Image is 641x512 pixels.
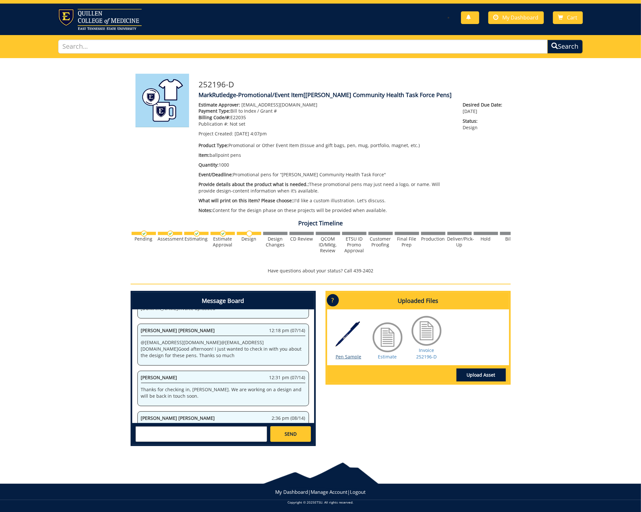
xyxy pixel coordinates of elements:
a: My Dashboard [488,11,544,24]
div: Pending [132,236,156,242]
a: ETSU [314,500,322,505]
span: [DATE] 4:07pm [235,131,267,137]
span: Product Type: [199,142,229,148]
span: 12:18 pm (07/14) [269,327,305,334]
div: Estimating [184,236,209,242]
a: Estimate [378,354,397,360]
div: ETSU ID Promo Approval [342,236,366,254]
span: Provide details about the product what is needed.: [199,181,309,187]
img: checkmark [167,231,173,237]
span: SEND [285,431,297,437]
p: [EMAIL_ADDRESS][DOMAIN_NAME] [199,102,453,108]
span: Item: [199,152,210,158]
h4: Uploaded Files [327,293,509,309]
span: Not set [230,121,246,127]
div: Estimate Approval [211,236,235,248]
p: 1000 [199,162,453,168]
span: [PERSON_NAME] [PERSON_NAME] [141,327,215,333]
button: Search [547,40,583,54]
span: What will print on this item? Please choose:: [199,197,295,204]
span: [PERSON_NAME] [PERSON_NAME] [141,415,215,421]
p: Promotional or Other Event Item (tissue and gift bags, pen, mug, portfolio, magnet, etc.) [199,142,453,149]
div: Assessment [158,236,182,242]
img: no [246,231,252,237]
img: checkmark [194,231,200,237]
span: Notes: [199,207,213,213]
p: Have questions about your status? Call 439-2402 [131,268,511,274]
span: [PERSON_NAME] [141,374,177,381]
div: Billing [500,236,524,242]
span: Publication #: [199,121,229,127]
span: Cart [567,14,578,21]
a: Logout [350,489,366,495]
span: 2:36 pm (08/14) [272,415,305,421]
span: Project Created: [199,131,234,137]
span: My Dashboard [503,14,539,21]
span: 12:31 pm (07/14) [269,374,305,381]
h4: MarkRutledge-Promotional/Event Item [199,92,506,98]
span: [[PERSON_NAME] Community Health Task Force Pens] [304,91,452,99]
span: Status: [463,118,506,124]
textarea: messageToSend [135,426,267,442]
p: Thanks for checking in, [PERSON_NAME]. We are working on a design and will be back in touch soon. [141,386,305,399]
h3: 252196-D [199,80,506,89]
div: Hold [474,236,498,242]
p: Content for the design phase on these projects will be provided when available. [199,207,453,214]
div: QCOM ID/Mktg. Review [316,236,340,254]
a: Manage Account [311,489,348,495]
a: Cart [553,11,583,24]
p: ? [327,294,339,306]
p: [DATE] [463,102,506,115]
p: @ [EMAIL_ADDRESS][DOMAIN_NAME] @ [EMAIL_ADDRESS][DOMAIN_NAME] Good afternoon! I just wanted to ch... [141,339,305,359]
p: These promotional pens may just need a logo, or name. Will provide design-content information whe... [199,181,453,194]
div: Production [421,236,445,242]
img: ETSU logo [58,9,142,30]
div: Deliver/Pick-Up [447,236,472,248]
a: Pen Sample [336,354,361,360]
h4: Project Timeline [131,220,511,227]
h4: Message Board [132,293,314,309]
span: Quantity: [199,162,219,168]
div: Design [237,236,261,242]
span: Payment Type: [199,108,231,114]
div: Design Changes [263,236,288,248]
p: E22035 [199,114,453,121]
div: Final File Prep [395,236,419,248]
p: Promotional pens for “[PERSON_NAME] Community Health Task Force" [199,171,453,178]
span: Estimate Approver: [199,102,240,108]
div: CD Review [289,236,314,242]
input: Search... [58,40,547,54]
a: SEND [270,426,311,442]
span: Desired Due Date: [463,102,506,108]
img: checkmark [220,231,226,237]
p: ballpoint pens [199,152,453,158]
p: Bill to Index / Grant # [199,108,453,114]
p: I'd like a custom illustration. Let's discuss. [199,197,453,204]
a: Invoice 252196-D [416,347,437,360]
div: Customer Proofing [368,236,393,248]
img: Product featured image [135,74,189,127]
a: My Dashboard [276,489,308,495]
a: Upload Asset [456,368,506,381]
span: Billing Code/#: [199,114,231,120]
img: checkmark [141,231,147,237]
span: Event/Deadline: [199,171,233,178]
p: Design [463,118,506,131]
